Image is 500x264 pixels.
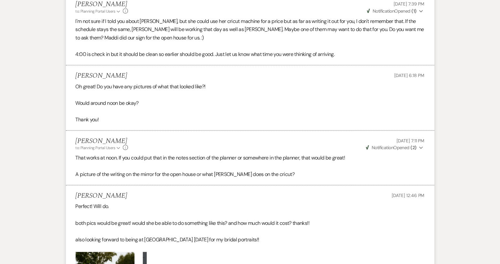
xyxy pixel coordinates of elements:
[372,145,393,150] span: Notification
[76,202,425,211] p: Perfect! Will do.
[410,145,416,150] strong: ( 2 )
[411,8,416,14] strong: ( 1 )
[76,99,425,107] p: Would around noon be okay?
[76,17,425,42] p: I'm not sure if I told you about [PERSON_NAME], but she could use her cricut machine for a price ...
[394,72,424,78] span: [DATE] 6:18 PM
[76,154,425,162] p: That works at noon. If you could put that in the notes section of the planner or somewhere in the...
[76,219,425,227] p: both pics would be great! would she be able to do something like this? and how much would it cost...
[76,50,425,59] p: 4:00 is check in but it should be clean so earlier should be good. Just let us know what time you...
[373,8,394,14] span: Notification
[76,145,115,150] span: to: Planning Portal Users
[367,8,417,14] span: Opened
[366,145,417,150] span: Opened
[366,8,425,15] button: NotificationOpened (1)
[397,138,424,144] span: [DATE] 7:11 PM
[365,144,425,151] button: NotificationOpened (2)
[76,0,128,8] h5: [PERSON_NAME]
[76,115,425,124] p: Thank you!
[76,72,127,80] h5: [PERSON_NAME]
[76,82,425,91] p: Oh great! Do you have any pictures of what that looked like?!
[76,192,127,200] h5: [PERSON_NAME]
[76,137,128,145] h5: [PERSON_NAME]
[76,236,425,244] p: also looking forward to being at [GEOGRAPHIC_DATA] [DATE] for my bridal portraits!!
[76,8,122,14] button: to: Planning Portal Users
[76,9,115,14] span: to: Planning Portal Users
[76,145,122,151] button: to: Planning Portal Users
[394,1,424,7] span: [DATE] 7:39 PM
[76,170,425,179] p: A picture of the writing on the mirror for the open house or what [PERSON_NAME] does on the cricut?
[392,192,425,198] span: [DATE] 12:46 PM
